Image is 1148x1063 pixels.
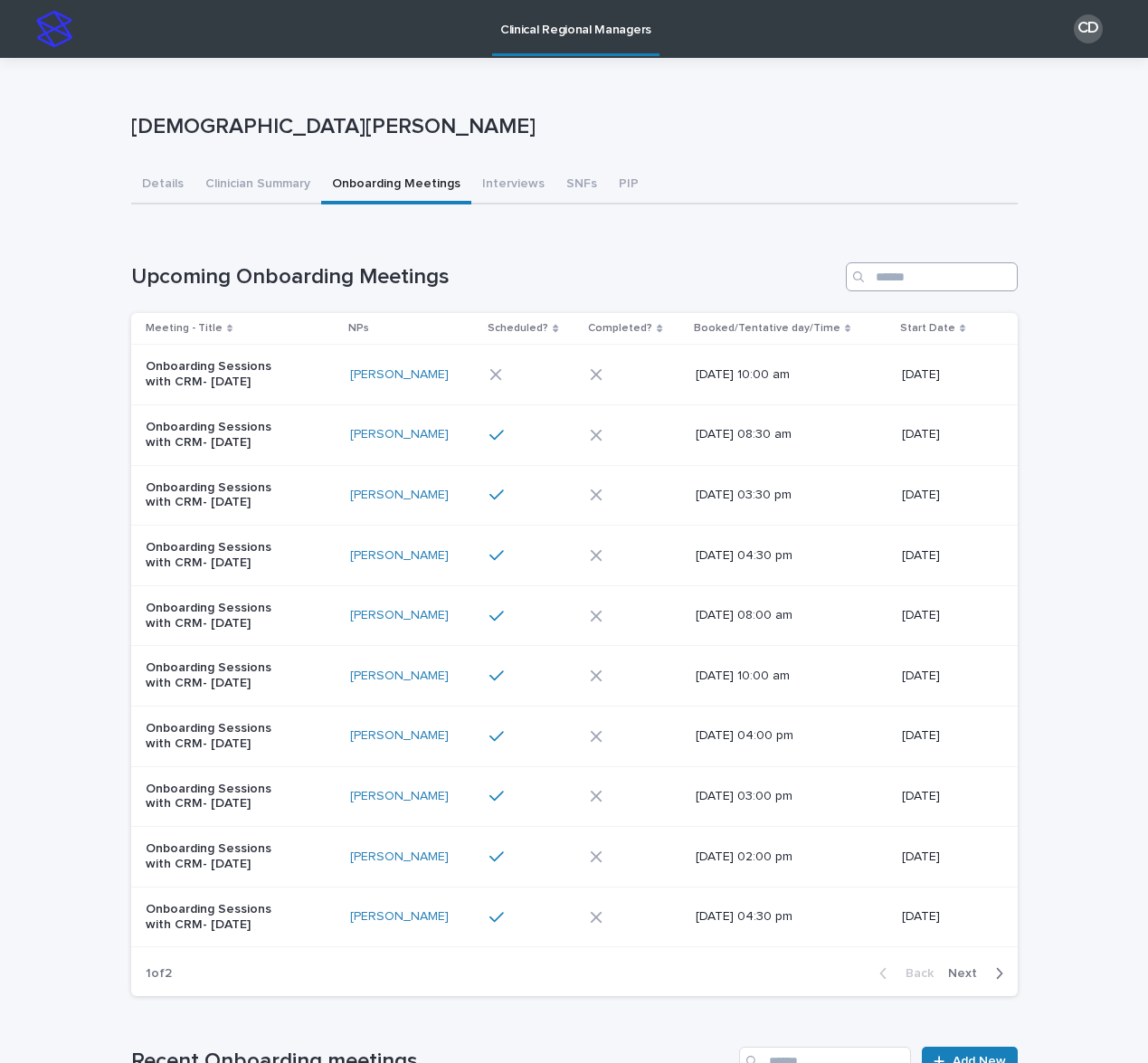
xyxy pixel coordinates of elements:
p: [DATE] [902,909,989,925]
button: Onboarding Meetings [321,166,471,204]
button: Details [131,166,194,204]
p: Meeting - Title [146,318,223,338]
p: [DATE] [902,427,989,442]
button: SNFs [555,166,608,204]
h1: Upcoming Onboarding Meetings [131,264,839,290]
tr: Onboarding Sessions with CRM- [DATE][PERSON_NAME] [DATE] 10:00 am[DATE] [131,646,1018,707]
a: [PERSON_NAME] [350,789,449,804]
p: [DATE] 04:00 pm [696,728,847,744]
p: Completed? [588,318,652,338]
a: [PERSON_NAME] [350,608,449,623]
input: Search [846,262,1018,291]
p: Onboarding Sessions with CRM- [DATE] [146,540,297,571]
p: Onboarding Sessions with CRM- [DATE] [146,721,297,752]
p: 1 of 2 [131,952,186,996]
tr: Onboarding Sessions with CRM- [DATE][PERSON_NAME] [DATE] 08:30 am[DATE] [131,404,1018,465]
a: [PERSON_NAME] [350,669,449,684]
tr: Onboarding Sessions with CRM- [DATE][PERSON_NAME] [DATE] 04:30 pm[DATE] [131,526,1018,586]
div: CD [1074,14,1103,43]
a: [PERSON_NAME] [350,427,449,442]
tr: Onboarding Sessions with CRM- [DATE][PERSON_NAME] [DATE] 02:00 pm[DATE] [131,827,1018,887]
p: [DATE] [902,548,989,564]
p: Start Date [900,318,955,338]
p: Onboarding Sessions with CRM- [DATE] [146,359,297,390]
a: [PERSON_NAME] [350,849,449,865]
p: [DATE] [902,849,989,865]
button: Back [865,965,941,982]
p: [DATE] 10:00 am [696,669,847,684]
p: Booked/Tentative day/Time [694,318,840,338]
p: Onboarding Sessions with CRM- [DATE] [146,420,297,451]
p: [DATE] [902,608,989,623]
tr: Onboarding Sessions with CRM- [DATE][PERSON_NAME] [DATE] 03:00 pm[DATE] [131,766,1018,827]
button: Clinician Summary [194,166,321,204]
tr: Onboarding Sessions with CRM- [DATE][PERSON_NAME] [DATE] 04:30 pm[DATE] [131,887,1018,947]
p: [DATE] 04:30 pm [696,548,847,564]
tr: Onboarding Sessions with CRM- [DATE][PERSON_NAME] [DATE] 08:00 am[DATE] [131,585,1018,646]
tr: Onboarding Sessions with CRM- [DATE][PERSON_NAME] [DATE] 04:00 pm[DATE] [131,706,1018,766]
span: Next [948,967,988,980]
p: [DATE] [902,728,989,744]
p: Onboarding Sessions with CRM- [DATE] [146,782,297,812]
button: PIP [608,166,650,204]
p: [DATE] 08:30 am [696,427,847,442]
p: Onboarding Sessions with CRM- [DATE] [146,601,297,631]
p: NPs [348,318,369,338]
a: [PERSON_NAME] [350,548,449,564]
p: [DATE] [902,488,989,503]
p: Scheduled? [488,318,548,338]
button: Next [941,965,1018,982]
p: [DATE] 10:00 am [696,367,847,383]
p: [DATE] [902,367,989,383]
a: [PERSON_NAME] [350,367,449,383]
p: Onboarding Sessions with CRM- [DATE] [146,480,297,511]
p: [DATE] 03:00 pm [696,789,847,804]
tr: Onboarding Sessions with CRM- [DATE][PERSON_NAME] [DATE] 03:30 pm[DATE] [131,465,1018,526]
p: [DATE] [902,669,989,684]
img: stacker-logo-s-only.png [36,11,72,47]
tr: Onboarding Sessions with CRM- [DATE][PERSON_NAME] [DATE] 10:00 am[DATE] [131,345,1018,405]
p: [DATE] 04:30 pm [696,909,847,925]
p: Onboarding Sessions with CRM- [DATE] [146,902,297,933]
span: Back [895,967,934,980]
p: [DATE] [902,789,989,804]
p: [DATE] 02:00 pm [696,849,847,865]
a: [PERSON_NAME] [350,909,449,925]
p: [DATE] 08:00 am [696,608,847,623]
p: [DATE] 03:30 pm [696,488,847,503]
a: [PERSON_NAME] [350,488,449,503]
p: Onboarding Sessions with CRM- [DATE] [146,841,297,872]
a: [PERSON_NAME] [350,728,449,744]
p: Onboarding Sessions with CRM- [DATE] [146,660,297,691]
button: Interviews [471,166,555,204]
p: [DEMOGRAPHIC_DATA][PERSON_NAME] [131,114,1010,140]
